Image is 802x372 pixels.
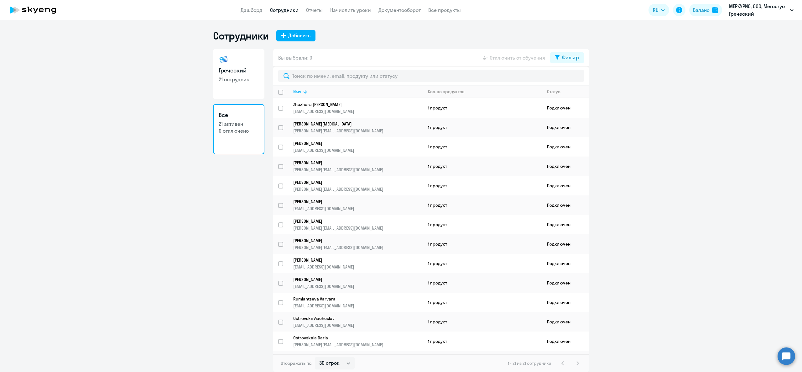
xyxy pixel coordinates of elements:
td: 1 продукт [423,234,542,254]
p: Ostrovskii Viacheslav [293,316,414,321]
div: Добавить [288,32,310,39]
button: Фильтр [550,52,584,63]
a: Сотрудники [270,7,299,13]
div: Кол-во продуктов [428,89,542,94]
p: [PERSON_NAME][EMAIL_ADDRESS][DOMAIN_NAME] [293,186,423,192]
td: Подключен [542,157,589,176]
a: Начислить уроки [330,7,371,13]
p: [PERSON_NAME] [293,354,414,360]
p: МЕРКУРИО, ООО, Mercuryo Греческий [729,3,787,18]
button: МЕРКУРИО, ООО, Mercuryo Греческий [726,3,797,18]
p: [PERSON_NAME][EMAIL_ADDRESS][DOMAIN_NAME] [293,245,423,250]
td: 1 продукт [423,195,542,215]
div: Статус [547,89,560,94]
td: Подключен [542,215,589,234]
td: 1 продукт [423,273,542,293]
p: [EMAIL_ADDRESS][DOMAIN_NAME] [293,322,423,328]
td: 1 продукт [423,215,542,234]
p: [PERSON_NAME][EMAIL_ADDRESS][DOMAIN_NAME] [293,128,423,134]
td: Подключен [542,254,589,273]
p: [PERSON_NAME] [293,160,414,166]
p: [PERSON_NAME] [293,199,414,205]
td: Подключен [542,176,589,195]
a: [PERSON_NAME][EMAIL_ADDRESS][DOMAIN_NAME] [293,257,423,270]
a: [PERSON_NAME][EMAIL_ADDRESS][DOMAIN_NAME] [293,354,423,367]
img: greek [219,55,229,65]
td: Подключен [542,351,589,370]
a: Документооборот [378,7,421,13]
p: Rumiantseva Varvara [293,296,414,302]
p: [EMAIL_ADDRESS][DOMAIN_NAME] [293,109,423,114]
span: RU [653,6,659,14]
p: [EMAIL_ADDRESS][DOMAIN_NAME] [293,147,423,153]
span: Вы выбрали: 0 [278,54,312,61]
img: balance [712,7,718,13]
a: [PERSON_NAME][MEDICAL_DATA][PERSON_NAME][EMAIL_ADDRESS][DOMAIN_NAME] [293,121,423,134]
td: Подключен [542,234,589,254]
a: Rumiantseva Varvara[EMAIL_ADDRESS][DOMAIN_NAME] [293,296,423,309]
td: 1 продукт [423,254,542,273]
a: Ostrovskii Viacheslav[EMAIL_ADDRESS][DOMAIN_NAME] [293,316,423,328]
td: 1 продукт [423,351,542,370]
p: [PERSON_NAME] [293,257,414,263]
span: 1 - 21 из 21 сотрудника [508,360,551,366]
p: 0 отключено [219,127,259,134]
a: [PERSON_NAME][EMAIL_ADDRESS][DOMAIN_NAME] [293,277,423,289]
p: [PERSON_NAME][EMAIL_ADDRESS][DOMAIN_NAME] [293,225,423,231]
a: [PERSON_NAME][PERSON_NAME][EMAIL_ADDRESS][DOMAIN_NAME] [293,238,423,250]
a: Zhezhera [PERSON_NAME][EMAIL_ADDRESS][DOMAIN_NAME] [293,102,423,114]
p: [PERSON_NAME] [293,238,414,243]
td: Подключен [542,118,589,137]
a: Отчеты [306,7,323,13]
td: 1 продукт [423,118,542,137]
a: [PERSON_NAME][EMAIL_ADDRESS][DOMAIN_NAME] [293,141,423,153]
td: 1 продукт [423,332,542,351]
span: Отображать по: [281,360,312,366]
td: Подключен [542,98,589,118]
a: [PERSON_NAME][EMAIL_ADDRESS][DOMAIN_NAME] [293,199,423,211]
p: [EMAIL_ADDRESS][DOMAIN_NAME] [293,284,423,289]
button: RU [648,4,669,16]
div: Имя [293,89,423,94]
div: Статус [547,89,589,94]
td: 1 продукт [423,312,542,332]
p: Zhezhera [PERSON_NAME] [293,102,414,107]
a: [PERSON_NAME][PERSON_NAME][EMAIL_ADDRESS][DOMAIN_NAME] [293,179,423,192]
td: Подключен [542,195,589,215]
p: [PERSON_NAME] [293,218,414,224]
a: Все21 активен0 отключено [213,104,264,154]
button: Балансbalance [689,4,722,16]
h1: Сотрудники [213,29,269,42]
td: Подключен [542,312,589,332]
p: 21 активен [219,120,259,127]
h3: Все [219,111,259,119]
p: [EMAIL_ADDRESS][DOMAIN_NAME] [293,303,423,309]
a: [PERSON_NAME][PERSON_NAME][EMAIL_ADDRESS][DOMAIN_NAME] [293,218,423,231]
div: Фильтр [562,54,579,61]
p: [PERSON_NAME] [293,277,414,282]
p: Ostrovskaia Daria [293,335,414,341]
a: [PERSON_NAME][PERSON_NAME][EMAIL_ADDRESS][DOMAIN_NAME] [293,160,423,173]
p: [EMAIL_ADDRESS][DOMAIN_NAME] [293,206,423,211]
a: Все продукты [428,7,461,13]
p: [PERSON_NAME][EMAIL_ADDRESS][DOMAIN_NAME] [293,342,423,348]
input: Поиск по имени, email, продукту или статусу [278,70,584,82]
div: Баланс [693,6,710,14]
p: [EMAIL_ADDRESS][DOMAIN_NAME] [293,264,423,270]
p: [PERSON_NAME][EMAIL_ADDRESS][DOMAIN_NAME] [293,167,423,173]
a: Ostrovskaia Daria[PERSON_NAME][EMAIL_ADDRESS][DOMAIN_NAME] [293,335,423,348]
p: [PERSON_NAME] [293,179,414,185]
p: 21 сотрудник [219,76,259,83]
td: 1 продукт [423,157,542,176]
p: [PERSON_NAME] [293,141,414,146]
button: Добавить [276,30,315,41]
td: Подключен [542,137,589,157]
td: Подключен [542,293,589,312]
div: Кол-во продуктов [428,89,465,94]
td: 1 продукт [423,98,542,118]
p: [PERSON_NAME][MEDICAL_DATA] [293,121,414,127]
div: Имя [293,89,301,94]
a: Греческий21 сотрудник [213,49,264,99]
td: 1 продукт [423,176,542,195]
